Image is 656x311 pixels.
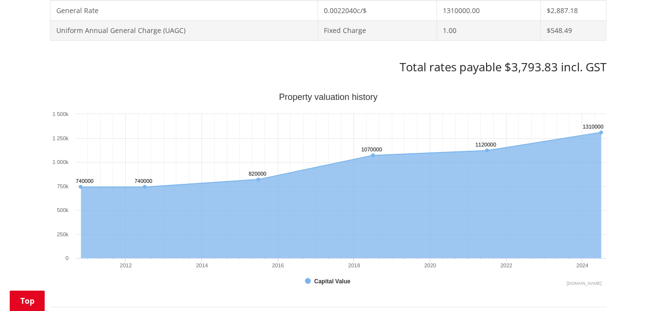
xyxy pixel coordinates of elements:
svg: Interactive chart [50,93,606,287]
td: General Rate [50,1,318,21]
text: 2018 [348,262,360,268]
text: 2024 [576,262,588,268]
text: 750k [57,183,68,189]
text: 1310000 [583,124,604,130]
text: 2016 [272,262,284,268]
td: Uniform Annual General Charge (UAGC) [50,20,318,40]
td: 1.00 [437,20,541,40]
path: Saturday, Jun 30, 12:00, 1,070,000. Capital Value. [371,153,375,157]
iframe: Messenger Launcher [611,270,646,305]
text: 2020 [424,262,436,268]
text: 1 000k [52,159,68,165]
td: 1310000.00 [437,1,541,21]
text: 500k [57,207,68,213]
td: $2,887.18 [541,1,606,21]
text: 1 250k [52,135,68,141]
a: Top [10,291,45,311]
text: 1120000 [475,142,496,147]
text: 740000 [76,178,94,184]
text: 250k [57,231,68,237]
text: 1 500k [52,111,68,117]
text: Chart credits: Highcharts.com [566,281,601,286]
td: $548.49 [541,20,606,40]
path: Wednesday, Oct 27, 11:00, 740,000. Capital Value. [79,185,83,189]
path: Saturday, Jun 30, 12:00, 740,000. Capital Value. [143,185,147,189]
td: 0.0022040c/$ [318,1,437,21]
text: 740000 [135,178,152,184]
path: Tuesday, Jun 30, 12:00, 820,000. Capital Value. [256,178,260,181]
path: Wednesday, Jun 30, 12:00, 1,120,000. Capital Value. [485,148,489,152]
text: 820000 [249,171,267,177]
td: Fixed Charge [318,20,437,40]
h3: Total rates payable $3,793.83 incl. GST [50,60,606,74]
button: Show Capital Value [305,277,352,286]
text: 0 [65,255,68,261]
text: 2014 [196,262,207,268]
text: 2022 [500,262,512,268]
text: Property valuation history [279,92,377,102]
path: Sunday, Jun 30, 12:00, 1,310,000. Capital Value. [599,131,603,134]
text: 2012 [119,262,131,268]
text: 1070000 [361,147,382,152]
div: Property valuation history. Highcharts interactive chart. [50,93,606,287]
